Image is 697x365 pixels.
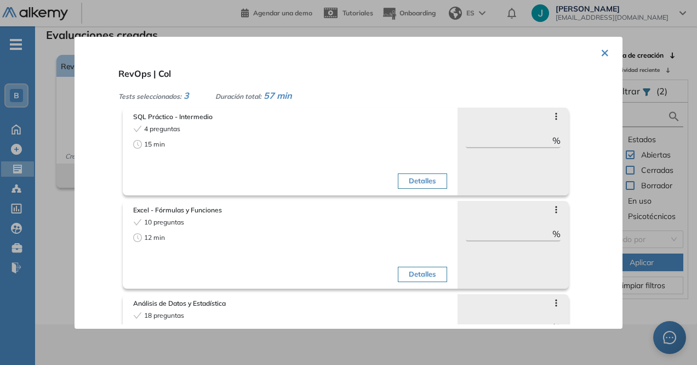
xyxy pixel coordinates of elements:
span: 15 min [144,139,165,149]
button: Detalles [398,173,447,189]
span: check [133,218,142,227]
span: check [133,311,142,320]
span: 18 preguntas [144,311,184,321]
span: Excel - Fórmulas y Funciones [133,205,447,215]
span: RevOps | Col [118,68,171,79]
button: × [601,41,609,63]
span: 3 [184,90,189,101]
span: 4 preguntas [144,124,180,134]
span: Análisis de Datos y Estadística [133,299,447,308]
span: % [552,134,561,147]
button: Detalles [398,267,447,282]
span: clock-circle [133,140,142,149]
span: clock-circle [133,233,142,242]
span: % [552,227,561,240]
span: 12 min [144,233,165,243]
span: check [133,125,142,133]
span: SQL Práctico - Intermedio [133,112,447,122]
span: % [552,321,561,334]
span: 10 preguntas [144,217,184,227]
span: Duración total: [215,92,261,100]
span: 57 min [264,90,292,101]
span: Tests seleccionados: [118,92,181,100]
